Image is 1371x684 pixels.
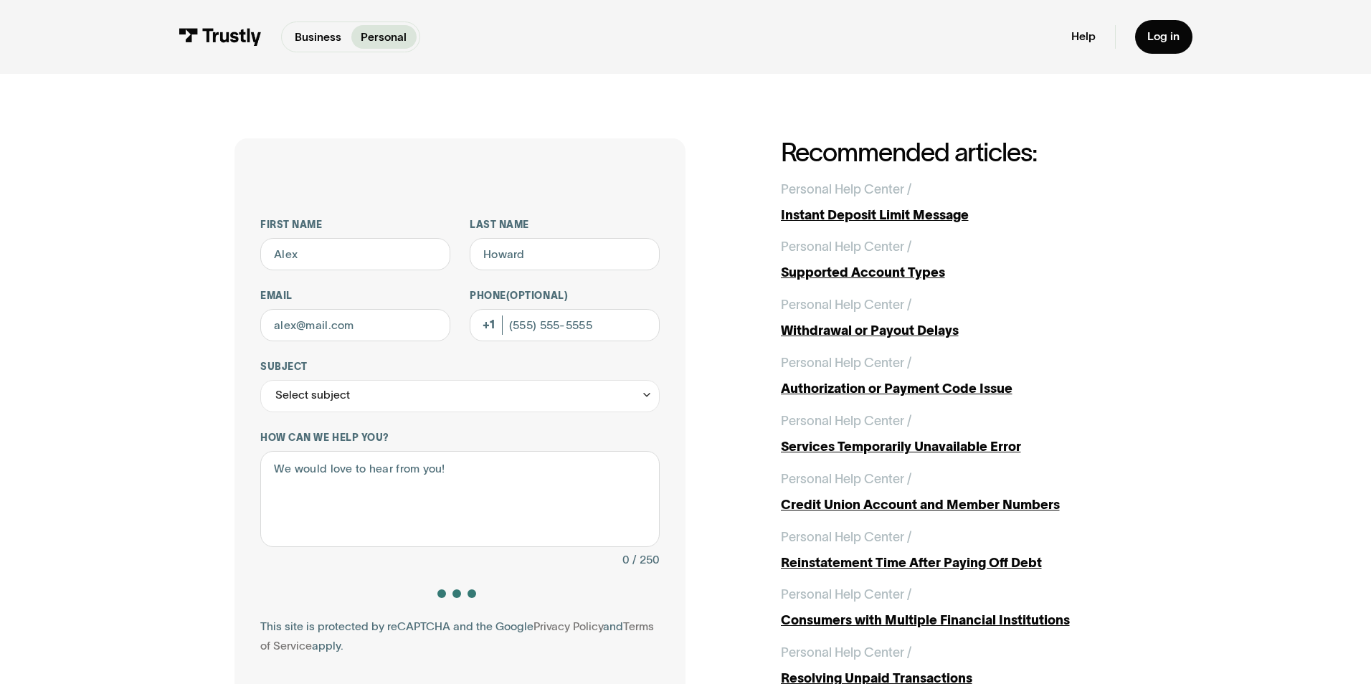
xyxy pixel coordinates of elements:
[781,379,1137,399] div: Authorization or Payment Code Issue
[260,290,450,303] label: Email
[260,238,450,270] input: Alex
[781,263,1137,282] div: Supported Account Types
[632,551,660,570] div: / 250
[781,180,1137,225] a: Personal Help Center /Instant Deposit Limit Message
[1147,29,1180,44] div: Log in
[275,386,350,405] div: Select subject
[179,28,262,46] img: Trustly Logo
[781,643,911,662] div: Personal Help Center /
[781,138,1137,167] h2: Recommended articles:
[781,206,1137,225] div: Instant Deposit Limit Message
[470,290,660,303] label: Phone
[295,29,341,46] p: Business
[260,309,450,341] input: alex@mail.com
[1135,20,1193,54] a: Log in
[781,437,1137,457] div: Services Temporarily Unavailable Error
[781,353,1137,399] a: Personal Help Center /Authorization or Payment Code Issue
[781,180,911,199] div: Personal Help Center /
[361,29,407,46] p: Personal
[260,219,450,232] label: First name
[533,620,603,632] a: Privacy Policy
[781,237,911,257] div: Personal Help Center /
[781,353,911,373] div: Personal Help Center /
[260,432,660,445] label: How can we help you?
[781,295,911,315] div: Personal Help Center /
[781,470,911,489] div: Personal Help Center /
[781,495,1137,515] div: Credit Union Account and Member Numbers
[781,585,911,604] div: Personal Help Center /
[781,528,911,547] div: Personal Help Center /
[781,554,1137,573] div: Reinstatement Time After Paying Off Debt
[781,611,1137,630] div: Consumers with Multiple Financial Institutions
[470,238,660,270] input: Howard
[260,620,654,652] a: Terms of Service
[506,290,568,301] span: (Optional)
[351,25,417,49] a: Personal
[781,412,1137,457] a: Personal Help Center /Services Temporarily Unavailable Error
[781,585,1137,630] a: Personal Help Center /Consumers with Multiple Financial Institutions
[1071,29,1096,44] a: Help
[781,321,1137,341] div: Withdrawal or Payout Delays
[781,528,1137,573] a: Personal Help Center /Reinstatement Time After Paying Off Debt
[622,551,630,570] div: 0
[285,25,351,49] a: Business
[781,470,1137,515] a: Personal Help Center /Credit Union Account and Member Numbers
[260,617,660,656] div: This site is protected by reCAPTCHA and the Google and apply.
[781,237,1137,282] a: Personal Help Center /Supported Account Types
[470,219,660,232] label: Last name
[781,412,911,431] div: Personal Help Center /
[781,295,1137,341] a: Personal Help Center /Withdrawal or Payout Delays
[260,361,660,374] label: Subject
[470,309,660,341] input: (555) 555-5555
